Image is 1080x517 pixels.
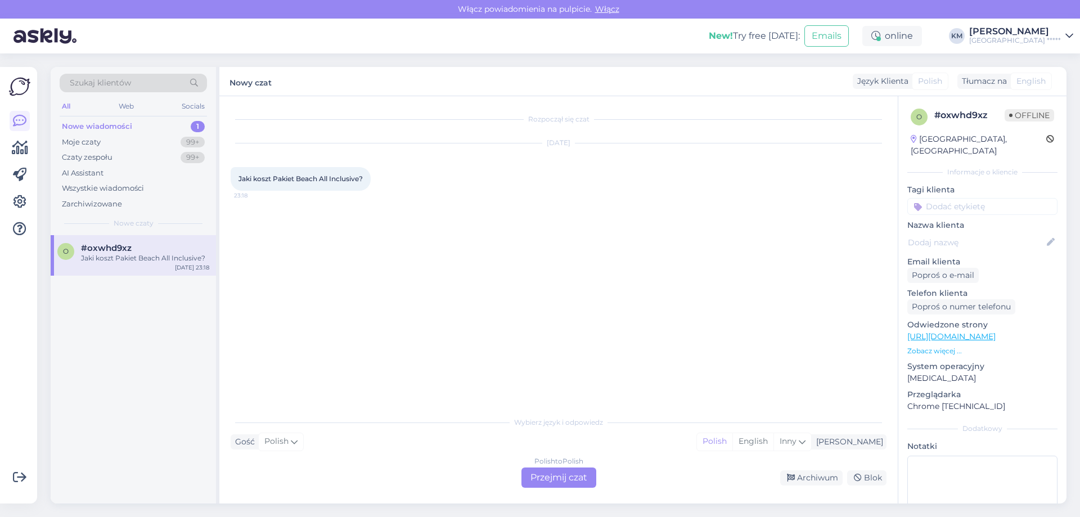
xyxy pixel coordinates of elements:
div: 99+ [181,137,205,148]
a: [PERSON_NAME][GEOGRAPHIC_DATA] ***** [969,27,1073,45]
div: Jaki koszt Pakiet Beach All Inclusive? [81,253,209,263]
div: Tłumacz na [957,75,1007,87]
div: Archiwum [780,470,843,485]
p: Tagi klienta [907,184,1057,196]
button: Emails [804,25,849,47]
span: Nowe czaty [114,218,154,228]
div: Web [116,99,136,114]
span: Inny [780,436,796,446]
p: Przeglądarka [907,389,1057,401]
div: Wybierz język i odpowiedz [231,417,886,428]
img: Askly Logo [9,76,30,97]
div: Blok [847,470,886,485]
div: Poproś o numer telefonu [907,299,1015,314]
div: Język Klienta [853,75,908,87]
p: Email klienta [907,256,1057,268]
div: Socials [179,99,207,114]
div: Zarchiwizowane [62,199,122,210]
div: [PERSON_NAME] [812,436,883,448]
span: Offline [1005,109,1054,122]
p: Chrome [TECHNICAL_ID] [907,401,1057,412]
div: KM [949,28,965,44]
div: Gość [231,436,255,448]
div: Polish [697,433,732,450]
div: Czaty zespołu [62,152,112,163]
div: Rozpoczął się czat [231,114,886,124]
div: Przejmij czat [521,467,596,488]
div: [GEOGRAPHIC_DATA], [GEOGRAPHIC_DATA] [911,133,1046,157]
div: [PERSON_NAME] [969,27,1061,36]
span: Polish [918,75,942,87]
div: [DATE] [231,138,886,148]
span: o [916,113,922,121]
span: o [63,247,69,255]
p: [MEDICAL_DATA] [907,372,1057,384]
div: Moje czaty [62,137,101,148]
div: English [732,433,773,450]
div: online [862,26,922,46]
b: New! [709,30,733,41]
p: System operacyjny [907,361,1057,372]
p: Notatki [907,440,1057,452]
div: All [60,99,73,114]
span: 23:18 [234,191,276,200]
div: [DATE] 23:18 [175,263,209,272]
span: #oxwhd9xz [81,243,132,253]
div: Poproś o e-mail [907,268,979,283]
div: Nowe wiadomości [62,121,132,132]
span: Włącz [592,4,623,14]
p: Zobacz więcej ... [907,346,1057,356]
p: Nazwa klienta [907,219,1057,231]
div: Try free [DATE]: [709,29,800,43]
span: Szukaj klientów [70,77,131,89]
div: Wszystkie wiadomości [62,183,144,194]
div: Polish to Polish [534,456,583,466]
div: Dodatkowy [907,424,1057,434]
span: Jaki koszt Pakiet Beach All Inclusive? [238,174,363,183]
input: Dodać etykietę [907,198,1057,215]
div: # oxwhd9xz [934,109,1005,122]
div: AI Assistant [62,168,103,179]
p: Odwiedzone strony [907,319,1057,331]
span: Polish [264,435,289,448]
input: Dodaj nazwę [908,236,1045,249]
p: Telefon klienta [907,287,1057,299]
div: 99+ [181,152,205,163]
label: Nowy czat [229,74,272,89]
span: English [1016,75,1046,87]
div: 1 [191,121,205,132]
a: [URL][DOMAIN_NAME] [907,331,996,341]
div: Informacje o kliencie [907,167,1057,177]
